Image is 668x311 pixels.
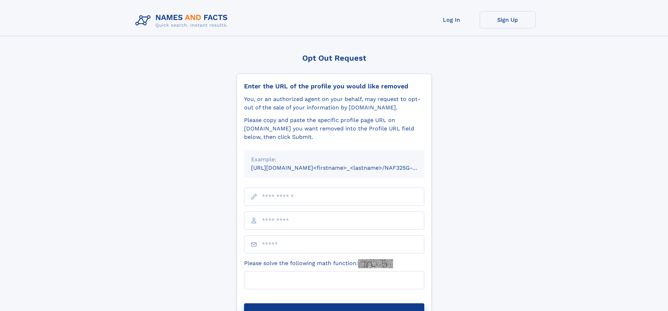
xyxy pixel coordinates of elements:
[244,259,393,268] label: Please solve the following math function:
[244,95,424,112] div: You, or an authorized agent on your behalf, may request to opt-out of the sale of your informatio...
[133,11,234,30] img: Logo Names and Facts
[244,116,424,141] div: Please copy and paste the specific profile page URL on [DOMAIN_NAME] you want removed into the Pr...
[251,164,438,171] small: [URL][DOMAIN_NAME]<firstname>_<lastname>/NAF325G-xxxxxxxx
[237,54,432,62] div: Opt Out Request
[251,155,417,164] div: Example:
[480,11,536,28] a: Sign Up
[244,82,424,90] div: Enter the URL of the profile you would like removed
[424,11,480,28] a: Log In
